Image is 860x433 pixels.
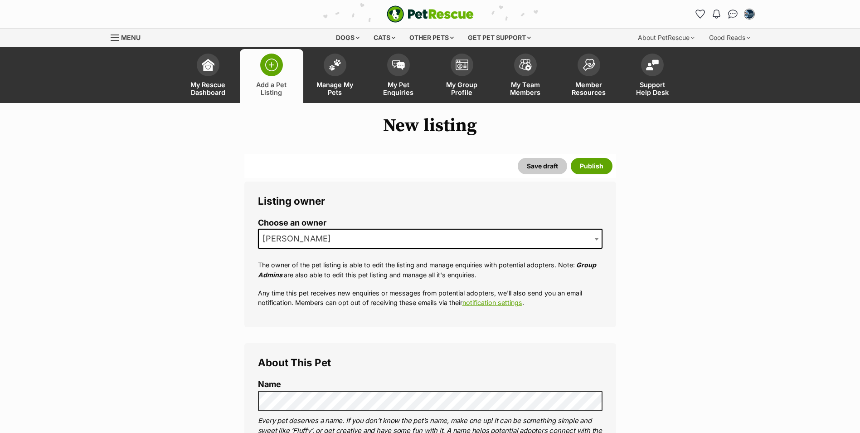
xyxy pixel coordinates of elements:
span: My Team Members [505,81,546,96]
a: Member Resources [557,49,621,103]
a: notification settings [462,299,522,306]
span: Member Resources [568,81,609,96]
a: Menu [111,29,147,45]
img: member-resources-icon-8e73f808a243e03378d46382f2149f9095a855e16c252ad45f914b54edf8863c.svg [583,59,595,71]
a: Conversations [726,7,740,21]
img: help-desk-icon-fdf02630f3aa405de69fd3d07c3f3aa587a6932b1a1747fa1d2bba05be0121f9.svg [646,59,659,70]
div: About PetRescue [632,29,701,47]
img: pet-enquiries-icon-7e3ad2cf08bfb03b45e93fb7055b45f3efa6380592205ae92323e6603595dc1f.svg [392,60,405,70]
span: Manage My Pets [315,81,355,96]
a: My Group Profile [430,49,494,103]
div: Good Reads [703,29,757,47]
img: dashboard-icon-eb2f2d2d3e046f16d808141f083e7271f6b2e854fb5c12c21221c1fb7104beca.svg [202,59,214,71]
span: Listing owner [258,195,325,207]
img: notifications-46538b983faf8c2785f20acdc204bb7945ddae34d4c08c2a6579f10ce5e182be.svg [713,10,720,19]
p: The owner of the pet listing is able to edit the listing and manage enquiries with potential adop... [258,260,602,280]
a: My Pet Enquiries [367,49,430,103]
img: group-profile-icon-3fa3cf56718a62981997c0bc7e787c4b2cf8bcc04b72c1350f741eb67cf2f40e.svg [456,59,468,70]
span: My Pet Enquiries [378,81,419,96]
span: About This Pet [258,356,331,369]
a: Manage My Pets [303,49,367,103]
em: Group Admins [258,261,596,278]
span: Add a Pet Listing [251,81,292,96]
div: Get pet support [462,29,537,47]
div: Other pets [403,29,460,47]
label: Name [258,380,602,389]
span: Support Help Desk [632,81,673,96]
img: logo-e224e6f780fb5917bec1dbf3a21bbac754714ae5b6737aabdf751b685950b380.svg [387,5,474,23]
img: chat-41dd97257d64d25036548639549fe6c8038ab92f7586957e7f3b1b290dea8141.svg [728,10,738,19]
div: Dogs [330,29,366,47]
p: Any time this pet receives new enquiries or messages from potential adopters, we'll also send you... [258,288,602,308]
ul: Account quick links [693,7,757,21]
img: manage-my-pets-icon-02211641906a0b7f246fdf0571729dbe1e7629f14944591b6c1af311fb30b64b.svg [329,59,341,71]
img: team-members-icon-5396bd8760b3fe7c0b43da4ab00e1e3bb1a5d9ba89233759b79545d2d3fc5d0d.svg [519,59,532,71]
button: Publish [571,158,612,174]
span: My Rescue Dashboard [188,81,228,96]
label: Choose an owner [258,218,602,228]
a: Support Help Desk [621,49,684,103]
img: Danielle Whitley profile pic [745,10,754,19]
button: Notifications [709,7,724,21]
span: My Group Profile [442,81,482,96]
span: Danielle Whitley [259,232,340,245]
a: My Rescue Dashboard [176,49,240,103]
a: Favourites [693,7,708,21]
a: Add a Pet Listing [240,49,303,103]
a: PetRescue [387,5,474,23]
a: My Team Members [494,49,557,103]
button: My account [742,7,757,21]
div: Cats [367,29,402,47]
span: Danielle Whitley [258,229,602,249]
img: add-pet-listing-icon-0afa8454b4691262ce3f59096e99ab1cd57d4a30225e0717b998d2c9b9846f56.svg [265,59,278,71]
span: Menu [121,34,141,41]
button: Save draft [518,158,567,174]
